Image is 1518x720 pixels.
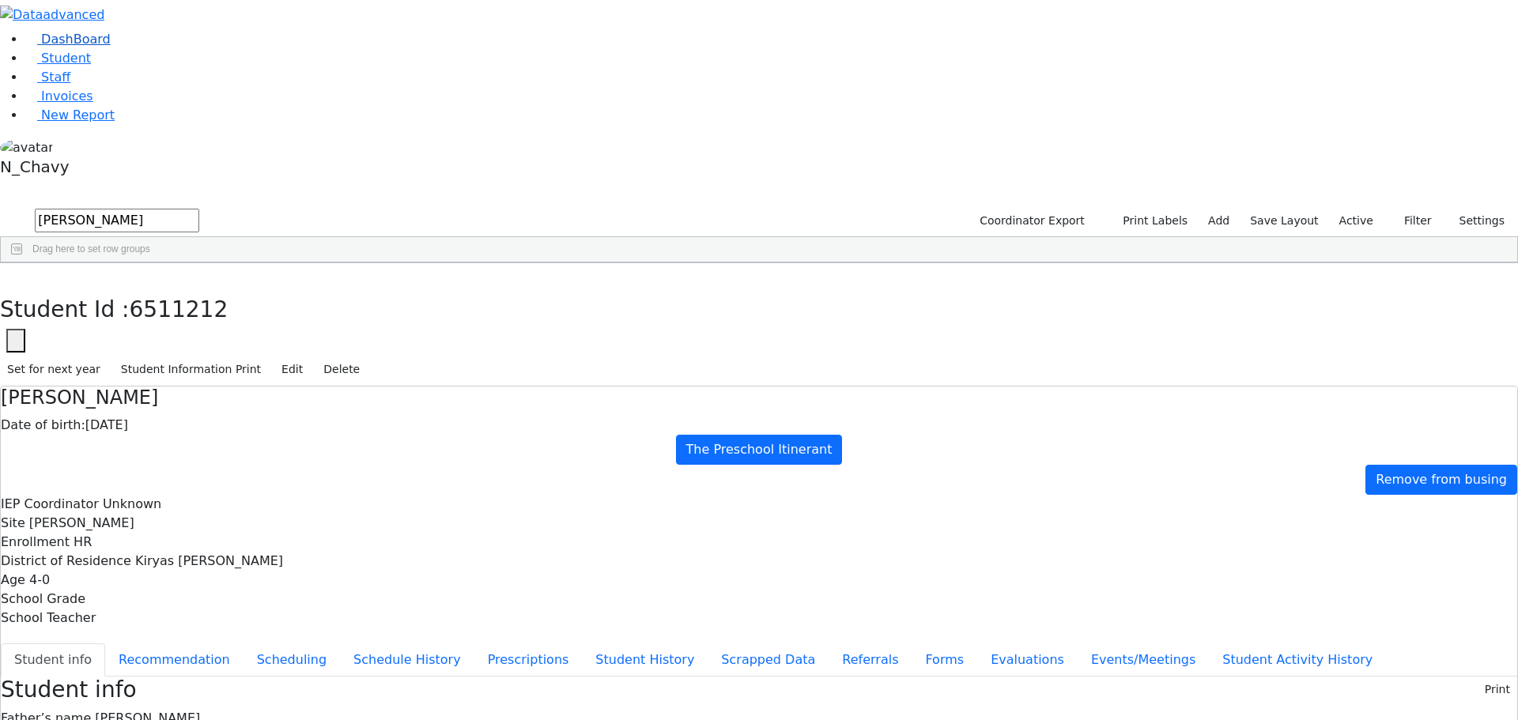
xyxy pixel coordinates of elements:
span: 6511212 [130,296,228,322]
button: Forms [912,643,977,677]
button: Recommendation [105,643,244,677]
label: Site [1,514,25,533]
label: District of Residence [1,552,131,571]
label: School Teacher [1,609,96,628]
label: IEP Coordinator [1,495,99,514]
span: Student [41,51,91,66]
button: Scrapped Data [708,643,829,677]
span: New Report [41,107,115,123]
button: Student Information Print [114,357,268,382]
span: Drag here to set row groups [32,243,150,254]
button: Settings [1439,209,1512,233]
span: Invoices [41,89,93,104]
label: Age [1,571,25,590]
button: Print Labels [1105,209,1195,233]
button: Delete [316,357,367,382]
button: Student History [582,643,708,677]
a: The Preschool Itinerant [676,435,843,465]
button: Print [1478,677,1517,702]
div: [DATE] [1,416,1517,435]
button: Filter [1384,209,1439,233]
a: Staff [25,70,70,85]
label: Date of birth: [1,416,85,435]
label: School Grade [1,590,85,609]
span: Unknown [103,496,161,511]
span: Kiryas [PERSON_NAME] [135,553,283,568]
span: [PERSON_NAME] [29,515,134,530]
button: Student Activity History [1209,643,1386,677]
a: New Report [25,107,115,123]
label: Enrollment [1,533,70,552]
span: DashBoard [41,32,111,47]
button: Events/Meetings [1078,643,1209,677]
button: Prescriptions [474,643,583,677]
button: Evaluations [977,643,1078,677]
a: Student [25,51,91,66]
button: Referrals [829,643,912,677]
h4: [PERSON_NAME] [1,386,1517,409]
h3: Student info [1,677,137,703]
a: Invoices [25,89,93,104]
label: Active [1332,209,1380,233]
button: Schedule History [340,643,474,677]
span: HR [74,534,92,549]
button: Coordinator Export [969,209,1092,233]
span: Staff [41,70,70,85]
a: Add [1201,209,1237,233]
a: DashBoard [25,32,111,47]
span: Remove from busing [1376,472,1507,487]
button: Save Layout [1243,209,1325,233]
button: Edit [274,357,310,382]
button: Student info [1,643,105,677]
input: Search [35,209,199,232]
button: Scheduling [244,643,340,677]
a: Remove from busing [1365,465,1517,495]
span: 4-0 [29,572,50,587]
